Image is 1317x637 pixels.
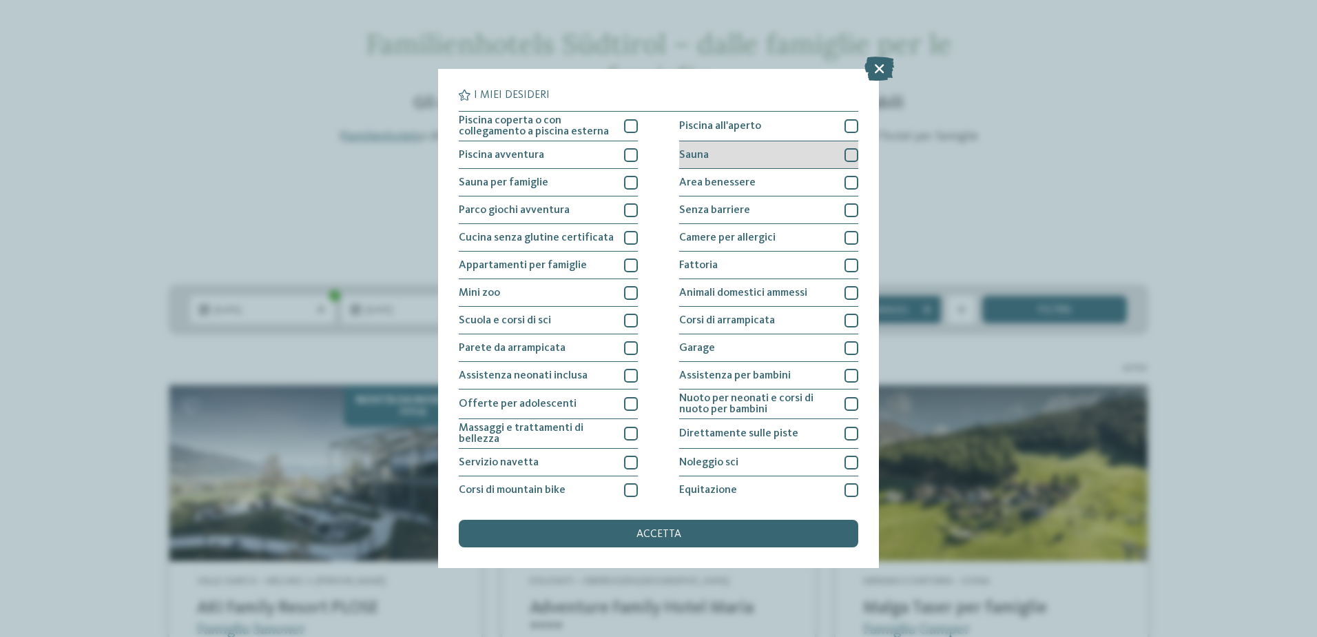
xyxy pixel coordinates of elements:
span: Corsi di arrampicata [679,315,775,326]
span: Senza barriere [679,205,750,216]
span: Parco giochi avventura [459,205,570,216]
span: Camere per allergici [679,232,776,243]
span: Equitazione [679,485,737,496]
span: Scuola e corsi di sci [459,315,551,326]
span: Animali domestici ammessi [679,287,807,299]
span: Piscina coperta o con collegamento a piscina esterna [459,115,614,137]
span: Assistenza neonati inclusa [459,370,588,381]
span: Appartamenti per famiglie [459,260,587,271]
span: Servizio navetta [459,457,539,468]
span: Corsi di mountain bike [459,485,566,496]
span: Direttamente sulle piste [679,428,798,439]
span: Piscina all'aperto [679,121,761,132]
span: Noleggio sci [679,457,738,468]
span: Massaggi e trattamenti di bellezza [459,423,614,445]
span: accetta [636,529,681,540]
span: Sauna per famiglie [459,177,548,188]
span: Parete da arrampicata [459,343,566,354]
span: Mini zoo [459,287,500,299]
span: I miei desideri [474,90,550,101]
span: Piscina avventura [459,150,544,161]
span: Assistenza per bambini [679,370,791,381]
span: Garage [679,343,715,354]
span: Nuoto per neonati e corsi di nuoto per bambini [679,393,834,415]
span: Fattoria [679,260,718,271]
span: Offerte per adolescenti [459,398,577,410]
span: Area benessere [679,177,756,188]
span: Sauna [679,150,709,161]
span: Cucina senza glutine certificata [459,232,614,243]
